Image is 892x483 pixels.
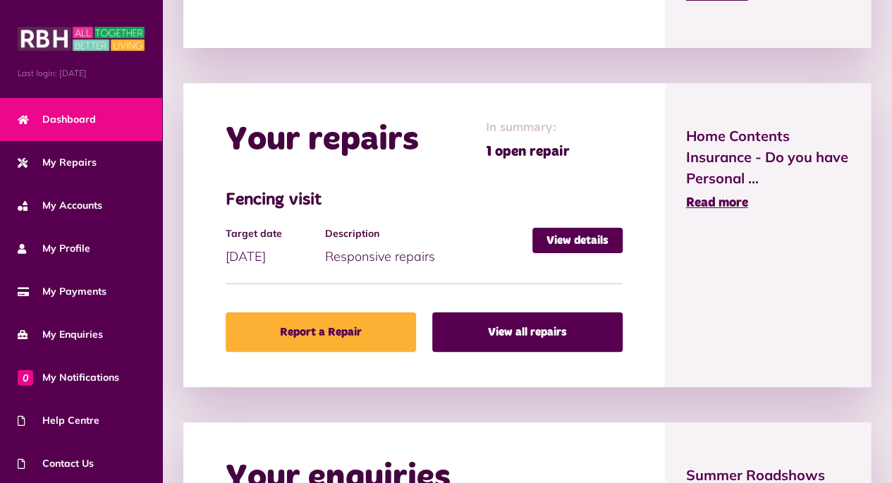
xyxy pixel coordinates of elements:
span: 1 open repair [486,141,570,162]
h4: Description [325,228,525,240]
div: Responsive repairs [325,228,532,266]
span: My Payments [18,284,106,299]
a: Home Contents Insurance - Do you have Personal ... Read more [686,126,850,213]
span: Help Centre [18,413,99,428]
span: My Enquiries [18,327,103,342]
img: MyRBH [18,25,145,53]
span: 0 [18,369,33,385]
span: In summary: [486,118,570,137]
span: Read more [686,197,748,209]
a: Report a Repair [226,312,416,352]
h2: Your repairs [226,120,419,161]
span: My Repairs [18,155,97,170]
span: Home Contents Insurance - Do you have Personal ... [686,126,850,189]
span: Last login: [DATE] [18,67,145,80]
span: My Notifications [18,370,119,385]
span: My Profile [18,241,90,256]
span: Contact Us [18,456,94,471]
a: View all repairs [432,312,623,352]
span: Dashboard [18,112,96,127]
h4: Target date [226,228,318,240]
a: View details [532,228,623,253]
span: My Accounts [18,198,102,213]
div: [DATE] [226,228,325,266]
h3: Fencing visit [226,190,623,211]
